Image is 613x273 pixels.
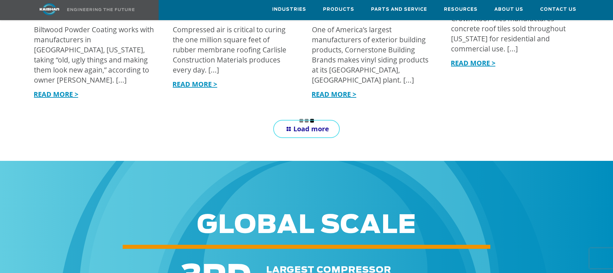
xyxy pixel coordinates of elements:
[173,25,294,75] div: Compressed air is critical to curing the one million square feet of rubber membrane roofing Carli...
[24,3,75,15] img: kaishan logo
[540,6,576,13] span: Contact Us
[451,13,572,54] div: Crown Roof Tiles manufactures concrete roof tiles sold throughout [US_STATE] for residential and ...
[272,6,306,13] span: Industries
[540,0,576,18] a: Contact Us
[67,8,134,11] img: Engineering the future
[451,58,495,67] a: READ MORE >
[494,0,523,18] a: About Us
[273,120,340,138] a: Load more
[34,25,155,85] div: Biltwood Powder Coating works with manufacturers in [GEOGRAPHIC_DATA], [US_STATE], taking “old, u...
[293,124,329,133] span: Load more
[323,0,354,18] a: Products
[34,90,78,99] a: READ MORE >
[444,6,478,13] span: Resources
[312,90,356,99] a: READ MORE >
[371,0,427,18] a: Parts and Service
[444,0,478,18] a: Resources
[312,25,433,85] div: One of America’s largest manufacturers of exterior building products, Cornerstone Building Brands...
[272,0,306,18] a: Industries
[323,6,354,13] span: Products
[172,80,217,89] a: READ MORE >
[494,6,523,13] span: About Us
[371,6,427,13] span: Parts and Service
